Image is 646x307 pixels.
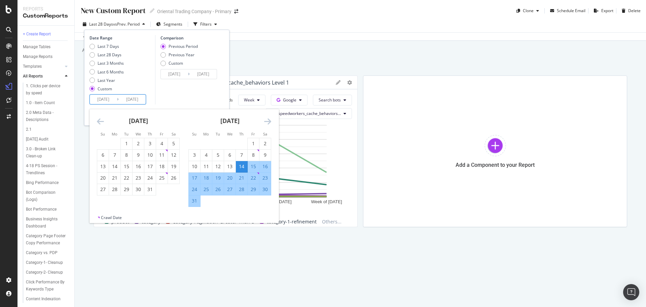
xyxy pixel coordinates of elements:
div: 8 [121,152,132,158]
td: Choose Friday, July 25, 2025 as your check-out date. It’s available. [156,172,168,184]
div: Bing Performance [26,179,59,186]
input: End Date [119,95,146,104]
div: Move backward to switch to the previous month. [97,117,104,126]
span: Google [283,97,296,103]
td: Choose Wednesday, July 2, 2025 as your check-out date. It’s available. [133,138,144,149]
div: 7 [109,152,120,158]
div: 18 [156,163,168,170]
td: Choose Thursday, July 24, 2025 as your check-out date. It’s available. [144,172,156,184]
td: Choose Monday, July 28, 2025 as your check-out date. It’s available. [109,184,121,195]
button: Schedule Email [547,5,585,16]
button: Last 28 DaysvsPrev. Period [80,19,148,30]
small: Sa [172,131,176,136]
div: Custom [169,60,183,66]
td: Selected. Sunday, August 17, 2025 [189,172,201,184]
td: Selected. Thursday, August 21, 2025 [236,172,248,184]
div: + Create Report [23,31,51,38]
td: Choose Wednesday, August 13, 2025 as your check-out date. It’s available. [224,161,236,172]
div: 15 [121,163,132,170]
td: Choose Wednesday, July 30, 2025 as your check-out date. It’s available. [133,184,144,195]
a: All Reports [23,73,63,80]
div: 24 [189,186,200,193]
button: Search bots [313,95,352,105]
td: Choose Friday, July 4, 2025 as your check-out date. It’s available. [156,138,168,149]
td: Choose Friday, July 18, 2025 as your check-out date. It’s available. [156,161,168,172]
div: 31 [144,186,156,193]
div: 20 [224,175,236,181]
a: Category vs. PDP [26,249,70,256]
div: 16 [259,163,271,170]
div: Date Range [89,35,153,41]
div: 22 [121,175,132,181]
div: 25 [201,186,212,193]
a: Click Performance By Keywords Type [26,279,70,293]
td: Selected. Monday, August 18, 2025 [201,172,212,184]
div: Move forward to switch to the next month. [264,117,271,126]
div: 16 [133,163,144,170]
div: Custom [160,60,198,66]
td: Choose Saturday, August 9, 2025 as your check-out date. It’s available. [259,149,271,161]
a: Category-1- Cleanup [26,259,70,266]
div: 1 [248,140,259,147]
div: 31 [189,197,200,204]
div: Bot Comparison (Logs) [26,189,64,203]
td: Choose Sunday, August 3, 2025 as your check-out date. It’s available. [189,149,201,161]
div: 2.1 [26,126,32,133]
small: Sa [263,131,267,136]
td: Choose Wednesday, August 6, 2025 as your check-out date. It’s available. [224,149,236,161]
div: Previous Period [160,43,198,49]
div: Last 3 Months [89,60,124,66]
span: Others... [319,218,344,226]
div: 21 [236,175,247,181]
div: 14 [109,163,120,170]
small: Th [239,131,244,136]
td: Selected. Saturday, August 23, 2025 [259,172,271,184]
button: Segments [153,19,185,30]
div: 13 [224,163,236,170]
div: 26 [168,175,179,181]
div: Filters [200,21,212,27]
div: arrow-right-arrow-left [234,9,238,14]
div: 6 [224,152,236,158]
td: Selected. Friday, August 22, 2025 [248,172,259,184]
span: category-1-refinement [266,218,317,226]
div: 2025 June Audit [26,136,48,143]
button: Export [591,5,613,16]
div: Manage Tables [23,43,50,51]
a: 2.0 Meta Data - Descriptions [26,109,70,123]
td: Selected. Sunday, August 31, 2025 [189,195,201,207]
small: Mo [112,131,117,136]
div: 7 [236,152,247,158]
div: 14 [236,163,247,170]
div: 15 [248,163,259,170]
button: Delete [619,5,641,16]
span: Segments [164,21,182,27]
td: Choose Sunday, July 6, 2025 as your check-out date. It’s available. [97,149,109,161]
small: We [227,131,232,136]
div: 11 [201,163,212,170]
div: 29 [248,186,259,193]
button: Google [271,95,308,105]
td: Choose Friday, August 8, 2025 as your check-out date. It’s available. [248,149,259,161]
div: Add a Component to your Report [456,162,535,168]
div: 28 [236,186,247,193]
div: 5 [168,140,179,147]
small: Su [192,131,196,136]
div: Bot Performance [26,206,57,213]
a: Bot Performance [26,206,70,213]
div: 30 [259,186,271,193]
td: Choose Friday, July 11, 2025 as your check-out date. It’s available. [156,149,168,161]
td: Choose Thursday, July 10, 2025 as your check-out date. It’s available. [144,149,156,161]
td: Choose Thursday, July 31, 2025 as your check-out date. It’s available. [144,184,156,195]
div: Previous Year [160,52,198,58]
div: CustomReports [23,12,69,20]
div: Last 7 Days [89,43,124,49]
small: We [136,131,141,136]
small: Th [148,131,152,136]
div: Previous Period [169,43,198,49]
div: 11 [156,152,168,158]
a: 4-18 PS Session - Trendlines [26,162,70,177]
div: 20 [97,175,109,181]
td: Selected. Wednesday, August 20, 2025 [224,172,236,184]
div: 6 [97,152,109,158]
